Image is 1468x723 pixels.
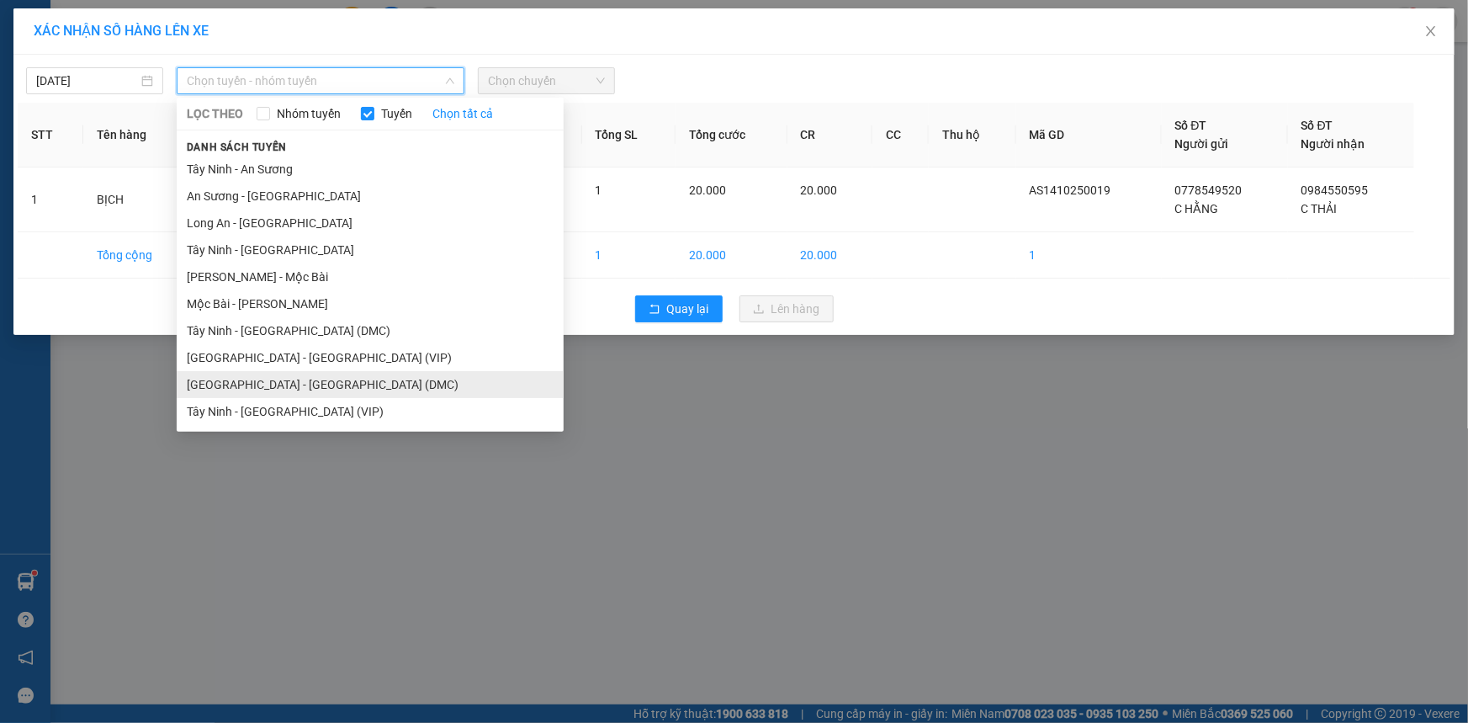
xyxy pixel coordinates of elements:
li: [PERSON_NAME] - Mộc Bài [177,263,564,290]
li: Tây Ninh - [GEOGRAPHIC_DATA] [177,237,564,263]
li: Tây Ninh - [GEOGRAPHIC_DATA] (DMC) [177,317,564,344]
img: logo.jpg [21,21,105,105]
li: An Sương - [GEOGRAPHIC_DATA] [177,183,564,210]
li: Tây Ninh - An Sương [177,156,564,183]
span: 20.000 [801,183,838,197]
li: [STREET_ADDRESS][PERSON_NAME]. [GEOGRAPHIC_DATA], Tỉnh [GEOGRAPHIC_DATA] [157,41,703,62]
input: 14/10/2025 [36,72,138,90]
b: GỬI : PV An Sương ([GEOGRAPHIC_DATA]) [21,122,268,178]
button: uploadLên hàng [739,295,834,322]
span: XÁC NHẬN SỐ HÀNG LÊN XE [34,23,209,39]
li: [GEOGRAPHIC_DATA] - [GEOGRAPHIC_DATA] (DMC) [177,371,564,398]
li: Long An - [GEOGRAPHIC_DATA] [177,210,564,237]
th: STT [18,103,83,167]
td: 20.000 [787,232,873,279]
span: C HẰNG [1175,202,1219,215]
td: 20.000 [676,232,787,279]
span: rollback [649,303,660,316]
span: Chọn chuyến [488,68,605,93]
span: Tuyến [374,104,419,123]
span: 0778549520 [1175,183,1243,197]
li: [GEOGRAPHIC_DATA] - [GEOGRAPHIC_DATA] (VIP) [177,344,564,371]
td: 1 [1016,232,1162,279]
span: Số ĐT [1301,119,1333,132]
th: CC [872,103,929,167]
button: Close [1407,8,1455,56]
span: Số ĐT [1175,119,1207,132]
th: Tổng SL [582,103,676,167]
span: Quay lại [667,300,709,318]
td: BỊCH [83,167,193,232]
span: C THẢI [1301,202,1338,215]
a: Chọn tất cả [432,104,493,123]
th: Tên hàng [83,103,193,167]
span: 0984550595 [1301,183,1369,197]
td: 1 [582,232,676,279]
td: 1 [18,167,83,232]
span: Chọn tuyến - nhóm tuyến [187,68,454,93]
span: Người gửi [1175,137,1229,151]
span: Nhóm tuyến [270,104,347,123]
span: LỌC THEO [187,104,243,123]
span: AS1410250019 [1030,183,1111,197]
li: Hotline: 1900 8153 [157,62,703,83]
span: down [445,76,455,86]
th: Mã GD [1016,103,1162,167]
td: Tổng cộng [83,232,193,279]
span: 1 [596,183,602,197]
li: Mộc Bài - [PERSON_NAME] [177,290,564,317]
span: Danh sách tuyến [177,140,297,155]
span: 20.000 [689,183,726,197]
th: Thu hộ [929,103,1015,167]
th: Tổng cước [676,103,787,167]
button: rollbackQuay lại [635,295,723,322]
th: CR [787,103,873,167]
span: close [1424,24,1438,38]
li: Tây Ninh - [GEOGRAPHIC_DATA] (VIP) [177,398,564,425]
span: Người nhận [1301,137,1365,151]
